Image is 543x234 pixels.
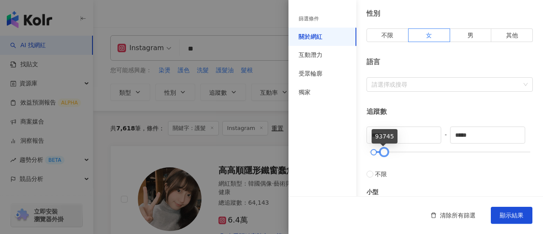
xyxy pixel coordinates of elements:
div: 關於網紅 [299,33,322,41]
span: 男 [467,32,473,39]
span: 顯示結果 [500,212,523,219]
span: - [441,130,450,139]
div: 互動潛力 [299,51,322,59]
div: 篩選條件 [299,15,319,23]
div: 獨家 [299,88,311,97]
span: 不限 [381,32,393,39]
span: delete [431,212,437,218]
div: 小型 [367,187,533,197]
span: 其他 [506,32,518,39]
div: 受眾輪廓 [299,70,322,78]
button: 清除所有篩選 [422,207,484,224]
button: 顯示結果 [491,207,532,224]
span: 清除所有篩選 [440,212,476,219]
span: 女 [426,32,432,39]
span: 不限 [375,169,387,179]
div: 追蹤數 [367,107,533,116]
div: 93745 [372,129,397,144]
div: 語言 [367,57,533,67]
div: 性別 [367,9,533,18]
